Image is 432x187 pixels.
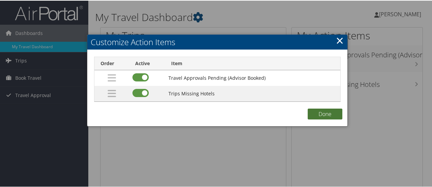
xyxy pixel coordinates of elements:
button: Done [308,108,342,119]
td: Travel Approvals Pending (Advisor Booked) [165,70,340,85]
th: Order [94,56,129,70]
td: Trips Missing Hotels [165,85,340,101]
h2: Customize Action Items [87,34,347,49]
th: Active [129,56,165,70]
a: Close [336,33,344,46]
th: Item [165,56,340,70]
